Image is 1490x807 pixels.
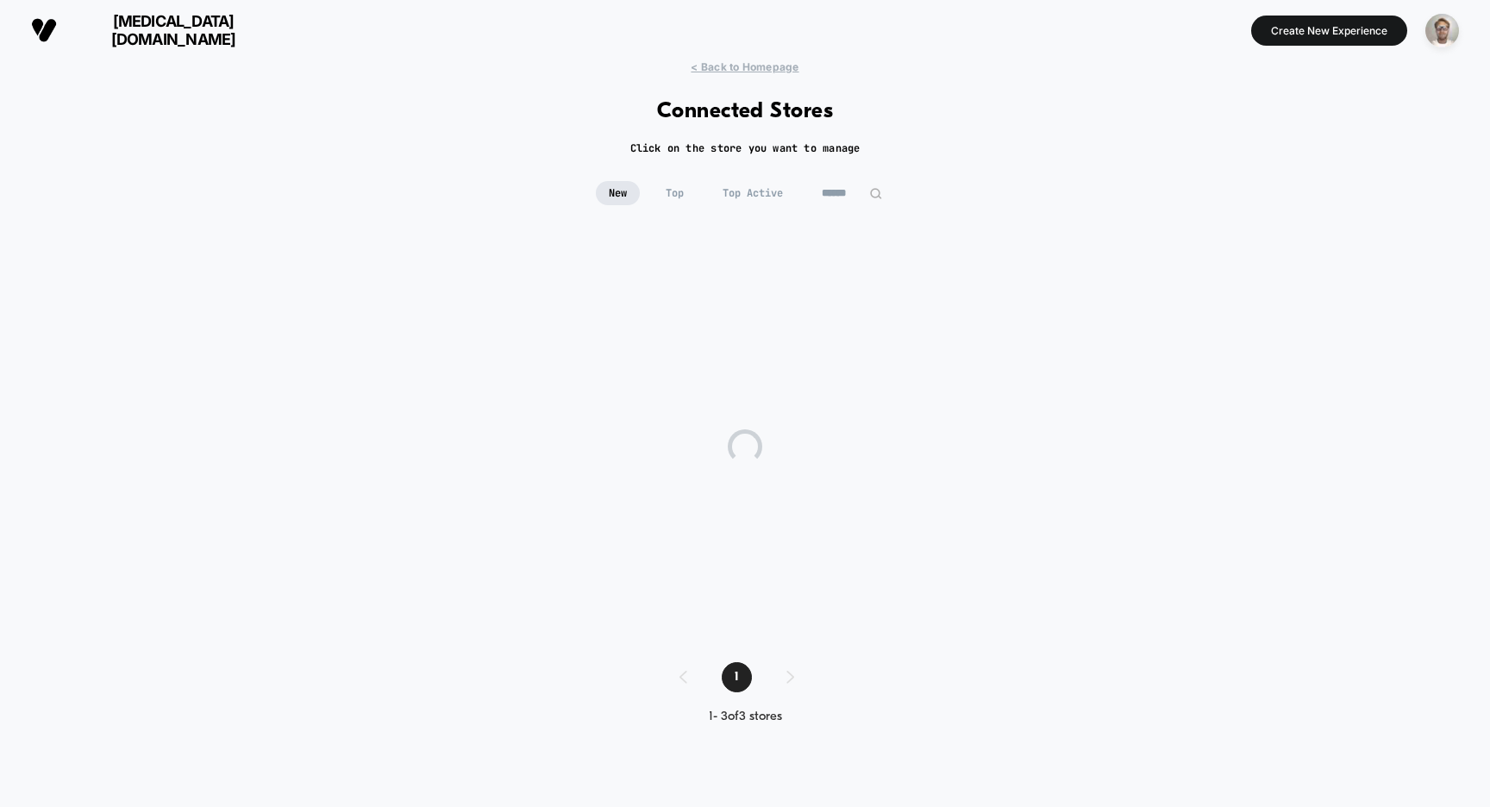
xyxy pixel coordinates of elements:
[691,60,798,73] span: < Back to Homepage
[630,141,861,155] h2: Click on the store you want to manage
[869,187,882,200] img: edit
[657,99,834,124] h1: Connected Stores
[596,181,640,205] span: New
[653,181,697,205] span: Top
[1251,16,1407,46] button: Create New Experience
[31,17,57,43] img: Visually logo
[70,12,277,48] span: [MEDICAL_DATA][DOMAIN_NAME]
[1425,14,1459,47] img: ppic
[710,181,796,205] span: Top Active
[26,11,282,49] button: [MEDICAL_DATA][DOMAIN_NAME]
[1420,13,1464,48] button: ppic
